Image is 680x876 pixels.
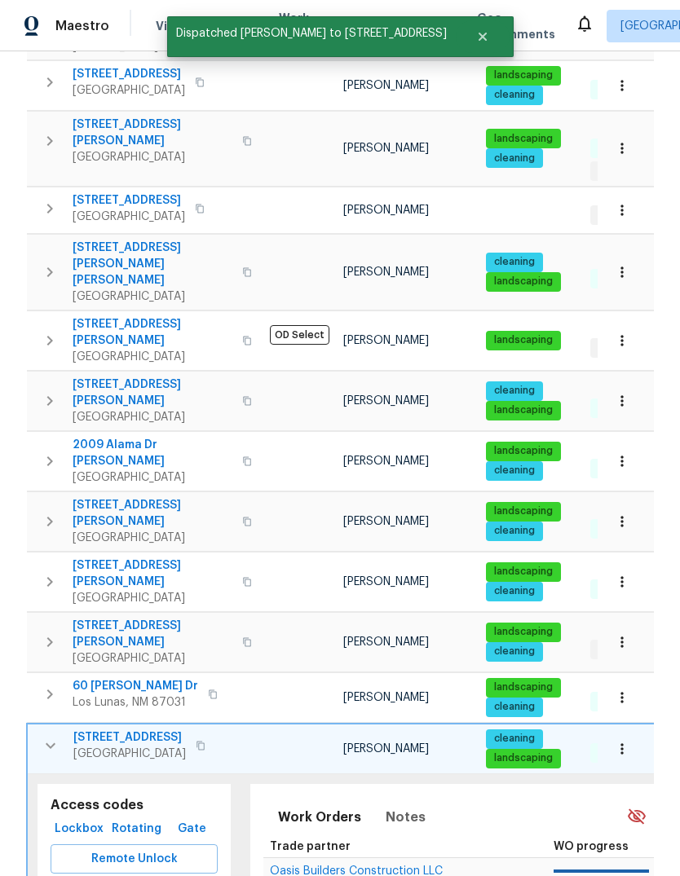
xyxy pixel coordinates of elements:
span: landscaping [488,444,559,458]
span: [GEOGRAPHIC_DATA] [73,469,232,486]
span: 4 Done [592,272,640,286]
span: landscaping [488,504,559,518]
button: Rotating [108,814,166,844]
span: [STREET_ADDRESS][PERSON_NAME] [73,557,232,590]
span: 60 [PERSON_NAME] Dr [73,678,198,694]
span: [STREET_ADDRESS] [73,192,185,209]
span: 14 Done [592,694,644,708]
span: [GEOGRAPHIC_DATA] [73,149,232,165]
span: [GEOGRAPHIC_DATA] [73,530,232,546]
span: cleaning [488,524,541,538]
span: landscaping [488,403,559,417]
span: cleaning [488,584,541,598]
span: [STREET_ADDRESS][PERSON_NAME] [73,117,232,149]
span: 6 Done [592,461,639,475]
button: Remote Unlock [51,844,218,874]
span: cleaning [488,732,541,746]
span: Visits [156,18,189,34]
span: Maestro [55,18,109,34]
span: [GEOGRAPHIC_DATA] [73,288,232,305]
span: [GEOGRAPHIC_DATA] [73,650,232,667]
span: [STREET_ADDRESS][PERSON_NAME] [73,316,232,349]
span: cleaning [488,645,541,658]
span: [GEOGRAPHIC_DATA] [73,409,232,425]
span: [PERSON_NAME] [343,143,429,154]
span: 18 Done [592,522,643,535]
span: landscaping [488,333,559,347]
span: [PERSON_NAME] [343,576,429,588]
span: [PERSON_NAME] [343,266,429,278]
span: landscaping [488,68,559,82]
span: cleaning [488,255,541,269]
span: Remote Unlock [64,849,205,869]
span: [GEOGRAPHIC_DATA] [73,209,185,225]
span: [STREET_ADDRESS][PERSON_NAME] [73,497,232,530]
span: 8 Done [592,141,639,155]
span: Work Orders [279,10,320,42]
span: [GEOGRAPHIC_DATA] [73,349,232,365]
span: [PERSON_NAME] [343,692,429,703]
span: cleaning [488,700,541,714]
span: landscaping [488,751,559,765]
button: Close [456,20,510,53]
span: landscaping [488,565,559,579]
span: [STREET_ADDRESS] [73,66,185,82]
span: Notes [386,806,426,829]
span: landscaping [488,625,559,639]
span: landscaping [488,680,559,694]
span: cleaning [488,152,541,165]
span: Trade partner [270,841,351,852]
span: Geo Assignments [477,10,555,42]
span: 5 Done [592,746,638,759]
span: cleaning [488,384,541,398]
span: [STREET_ADDRESS][PERSON_NAME][PERSON_NAME] [73,240,232,288]
span: [GEOGRAPHIC_DATA] [73,82,185,99]
span: 27 Done [592,582,646,596]
span: [STREET_ADDRESS][PERSON_NAME] [73,376,232,409]
span: [PERSON_NAME] [343,743,429,755]
span: Gate [172,819,211,839]
span: cleaning [488,464,541,478]
a: Oasis Builders Construction LLC [270,866,443,876]
button: Gate [166,814,218,844]
span: Lockbox [57,819,101,839]
span: 7 Done [592,82,639,96]
span: Dispatched [PERSON_NAME] to [STREET_ADDRESS] [167,16,456,51]
span: Rotating [114,819,159,839]
span: 3 Done [592,401,639,415]
span: [STREET_ADDRESS][PERSON_NAME] [73,618,232,650]
span: [PERSON_NAME] [343,636,429,648]
span: 1 WIP [592,209,629,222]
span: [GEOGRAPHIC_DATA] [73,590,232,606]
span: 3 WIP [592,642,631,656]
span: cleaning [488,88,541,102]
span: [STREET_ADDRESS] [73,729,186,746]
span: 1 Accepted [592,164,660,178]
span: landscaping [488,275,559,288]
span: WO progress [554,841,629,852]
h5: Access codes [51,797,218,814]
span: 2009 Alama Dr [PERSON_NAME] [73,437,232,469]
span: 1 WIP [592,341,629,354]
span: [PERSON_NAME] [343,205,429,216]
span: Los Lunas, NM 87031 [73,694,198,711]
span: Work Orders [278,806,361,829]
span: landscaping [488,132,559,146]
button: Lockbox [51,814,108,844]
span: [GEOGRAPHIC_DATA] [73,746,186,762]
span: [PERSON_NAME] [343,80,429,91]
